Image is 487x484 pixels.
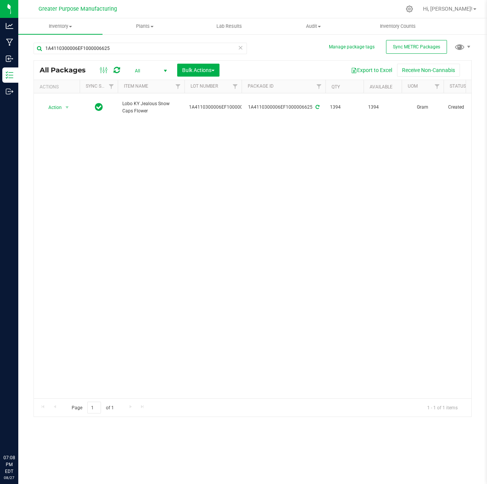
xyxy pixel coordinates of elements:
div: Actions [40,84,77,90]
a: Inventory [18,18,103,34]
a: Filter [172,80,184,93]
a: Filter [431,80,444,93]
a: Qty [332,84,340,90]
button: Export to Excel [346,64,397,77]
a: Filter [105,80,118,93]
span: Created [448,104,481,111]
span: Page of 1 [65,402,120,413]
inline-svg: Inventory [6,71,13,79]
inline-svg: Inbound [6,55,13,63]
span: All Packages [40,66,93,74]
span: Clear [238,43,243,53]
span: 1 - 1 of 1 items [421,402,464,413]
a: Audit [271,18,356,34]
button: Manage package tags [329,44,375,50]
span: Lab Results [206,23,252,30]
span: 1394 [330,104,359,111]
inline-svg: Outbound [6,88,13,95]
span: 1A4110300006EF1000006625 [189,104,253,111]
div: Manage settings [405,5,414,13]
inline-svg: Analytics [6,22,13,30]
a: UOM [408,83,418,89]
span: Bulk Actions [182,67,215,73]
a: Plants [103,18,187,34]
input: Search Package ID, Item Name, SKU, Lot or Part Number... [34,43,247,54]
input: 1 [87,402,101,413]
a: Available [370,84,392,90]
a: Package ID [248,83,274,89]
a: Inventory Counts [356,18,440,34]
iframe: Resource center [8,423,30,446]
a: Filter [229,80,242,93]
span: Audit [272,23,355,30]
span: Lobo KY Jealous Snow Caps Flower [122,100,180,115]
span: Plants [103,23,186,30]
span: 1394 [368,104,397,111]
a: Sync Status [86,83,115,89]
button: Bulk Actions [177,64,219,77]
a: Lab Results [187,18,271,34]
span: Gram [406,104,439,111]
button: Sync METRC Packages [386,40,447,54]
span: Greater Purpose Manufacturing [38,6,117,12]
span: Inventory [18,23,103,30]
span: Sync from Compliance System [314,104,319,110]
span: Sync METRC Packages [393,44,440,50]
span: In Sync [95,102,103,112]
div: 1A4110300006EF1000006625 [240,104,327,111]
a: Filter [313,80,325,93]
a: Lot Number [191,83,218,89]
a: Item Name [124,83,148,89]
button: Receive Non-Cannabis [397,64,460,77]
span: Action [42,102,62,113]
span: select [62,102,72,113]
span: Inventory Counts [370,23,426,30]
p: 07:08 PM EDT [3,454,15,475]
p: 08/27 [3,475,15,481]
a: Status [450,83,466,89]
inline-svg: Manufacturing [6,38,13,46]
span: Hi, [PERSON_NAME]! [423,6,473,12]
